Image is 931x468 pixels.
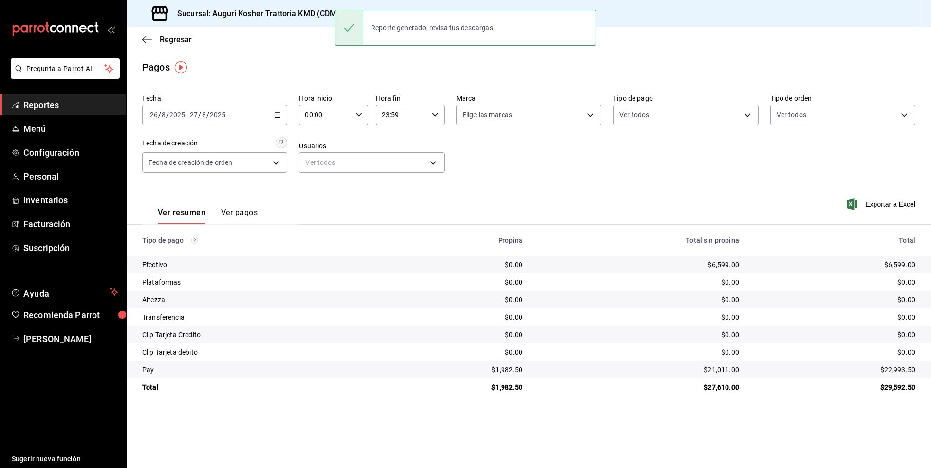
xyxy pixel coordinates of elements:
div: $0.00 [755,312,915,322]
input: -- [161,111,166,119]
button: Exportar a Excel [849,198,915,210]
div: Altezza [142,295,375,305]
input: ---- [169,111,186,119]
div: $0.00 [755,295,915,305]
button: Ver resumen [158,208,205,224]
div: Transferencia [142,312,375,322]
label: Hora inicio [299,95,368,102]
div: Tipo de pago [142,236,375,244]
div: $29,592.50 [755,382,915,392]
div: Total [755,236,915,244]
span: Ver todos [619,110,649,120]
span: Personal [23,170,118,183]
span: Ayuda [23,286,106,298]
div: $22,993.50 [755,365,915,375]
span: Configuración [23,146,118,159]
div: $0.00 [539,295,739,305]
div: navigation tabs [158,208,258,224]
div: $0.00 [539,277,739,287]
div: $0.00 [391,347,522,357]
label: Tipo de orden [770,95,915,102]
span: Elige las marcas [463,110,512,120]
h3: Sucursal: Auguri Kosher Trattoria KMD (CDMX) [169,8,345,19]
span: Recomienda Parrot [23,308,118,322]
div: Total [142,382,375,392]
div: $0.00 [391,330,522,340]
div: Pagos [142,60,170,74]
span: Facturación [23,217,118,231]
div: Pay [142,365,375,375]
span: Suscripción [23,241,118,254]
div: $0.00 [391,260,522,270]
input: -- [149,111,158,119]
div: Clip Tarjeta Credito [142,330,375,340]
span: Regresar [160,35,192,44]
img: Tooltip marker [175,61,187,73]
span: / [158,111,161,119]
div: $0.00 [539,347,739,357]
button: Regresar [142,35,192,44]
button: open_drawer_menu [107,25,115,33]
div: Ver todos [299,152,444,173]
div: Reporte generado, revisa tus descargas. [363,17,503,38]
input: ---- [209,111,226,119]
label: Marca [456,95,601,102]
label: Usuarios [299,143,444,149]
span: Reportes [23,98,118,111]
div: Total sin propina [539,236,739,244]
span: Pregunta a Parrot AI [26,64,105,74]
div: $21,011.00 [539,365,739,375]
label: Hora fin [376,95,445,102]
span: Ver todos [777,110,806,120]
div: $0.00 [539,312,739,322]
span: / [198,111,201,119]
span: Menú [23,122,118,135]
div: $6,599.00 [755,260,915,270]
svg: Los pagos realizados con Pay y otras terminales son montos brutos. [191,237,198,244]
div: Plataformas [142,277,375,287]
input: -- [202,111,206,119]
div: Fecha de creación [142,138,198,148]
div: Clip Tarjeta debito [142,347,375,357]
span: Fecha de creación de orden [149,158,232,167]
div: $27,610.00 [539,382,739,392]
span: / [206,111,209,119]
div: $1,982.50 [391,365,522,375]
div: Propina [391,236,522,244]
div: $1,982.50 [391,382,522,392]
button: Ver pagos [221,208,258,224]
div: $0.00 [755,347,915,357]
span: - [186,111,188,119]
span: / [166,111,169,119]
input: -- [189,111,198,119]
div: $0.00 [539,330,739,340]
button: Pregunta a Parrot AI [11,58,120,79]
div: $0.00 [391,277,522,287]
div: $0.00 [755,277,915,287]
div: $6,599.00 [539,260,739,270]
div: Efectivo [142,260,375,270]
label: Tipo de pago [613,95,758,102]
span: [PERSON_NAME] [23,332,118,345]
label: Fecha [142,95,287,102]
div: $0.00 [755,330,915,340]
a: Pregunta a Parrot AI [7,71,120,81]
div: $0.00 [391,295,522,305]
span: Sugerir nueva función [12,454,118,464]
div: $0.00 [391,312,522,322]
span: Inventarios [23,194,118,207]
